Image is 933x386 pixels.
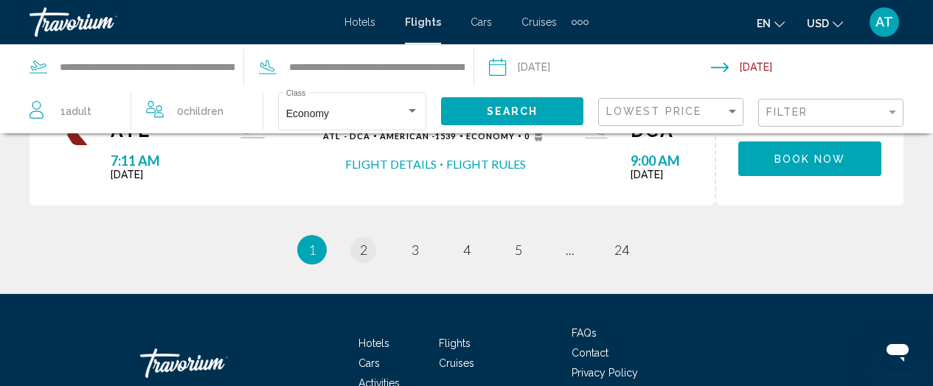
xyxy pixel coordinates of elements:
button: Depart date: Sep 11, 2025 [489,45,711,89]
button: Flight Rules [446,156,526,172]
a: Cruises [521,16,557,28]
button: User Menu [865,7,903,38]
ul: Pagination [30,235,903,264]
span: ... [566,242,575,258]
span: 0 [177,101,223,122]
iframe: Button to launch messaging window [874,327,921,374]
span: Economy [466,131,516,141]
span: Filter [766,106,808,118]
span: Search [487,106,538,118]
button: Extra navigation items [572,10,589,34]
span: 1539 [380,131,456,141]
button: Return date: Sep 14, 2025 [711,45,933,89]
span: American - [380,131,435,141]
a: Flights [405,16,441,28]
span: en [757,18,771,29]
span: 2 [360,242,367,258]
span: ATL - DCA [323,131,370,141]
span: 0 [524,130,547,141]
button: Filter [758,98,903,128]
span: [DATE] [111,169,218,180]
a: Hotels [344,16,375,28]
button: Change currency [807,13,843,34]
button: Search [441,97,583,124]
span: 1 [60,101,91,122]
button: Travelers: 1 adult, 0 children [15,89,263,133]
span: 7:11 AM [111,152,218,169]
span: AT [875,15,893,29]
span: Economy [286,108,329,119]
a: Cars [471,16,492,28]
span: 5 [515,242,522,258]
a: Flights [439,337,471,349]
span: Book now [774,153,846,165]
a: FAQs [572,327,597,339]
span: Adult [66,105,91,117]
span: 24 [614,242,629,258]
span: [DATE] [631,169,693,180]
a: Book now [738,149,881,165]
a: Privacy Policy [572,367,638,379]
a: Cruises [439,357,474,369]
a: Travorium [140,341,288,385]
span: Lowest Price [606,105,701,117]
a: Cars [358,357,380,369]
a: Travorium [30,7,330,37]
button: Flight Details [345,156,437,172]
span: 1 [308,242,316,258]
span: 4 [463,242,471,258]
span: 9:00 AM [631,152,693,169]
span: 3 [412,242,419,258]
mat-select: Sort by [606,106,739,119]
button: Change language [757,13,785,34]
button: Book now [738,141,881,176]
span: USD [807,18,829,29]
span: Children [184,105,223,117]
a: Contact [572,347,608,359]
a: Hotels [358,337,389,349]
